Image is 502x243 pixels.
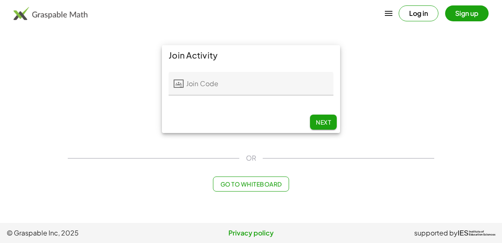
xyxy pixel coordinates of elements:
[7,228,169,238] span: © Graspable Inc, 2025
[220,180,282,188] span: Go to Whiteboard
[458,228,495,238] a: IESInstitute ofEducation Sciences
[469,230,495,236] span: Institute of Education Sciences
[310,115,337,130] button: Next
[414,228,458,238] span: supported by
[169,228,332,238] a: Privacy policy
[213,176,289,192] button: Go to Whiteboard
[445,5,489,21] button: Sign up
[246,153,256,163] span: OR
[162,45,340,65] div: Join Activity
[399,5,438,21] button: Log in
[458,229,469,237] span: IES
[316,118,331,126] span: Next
